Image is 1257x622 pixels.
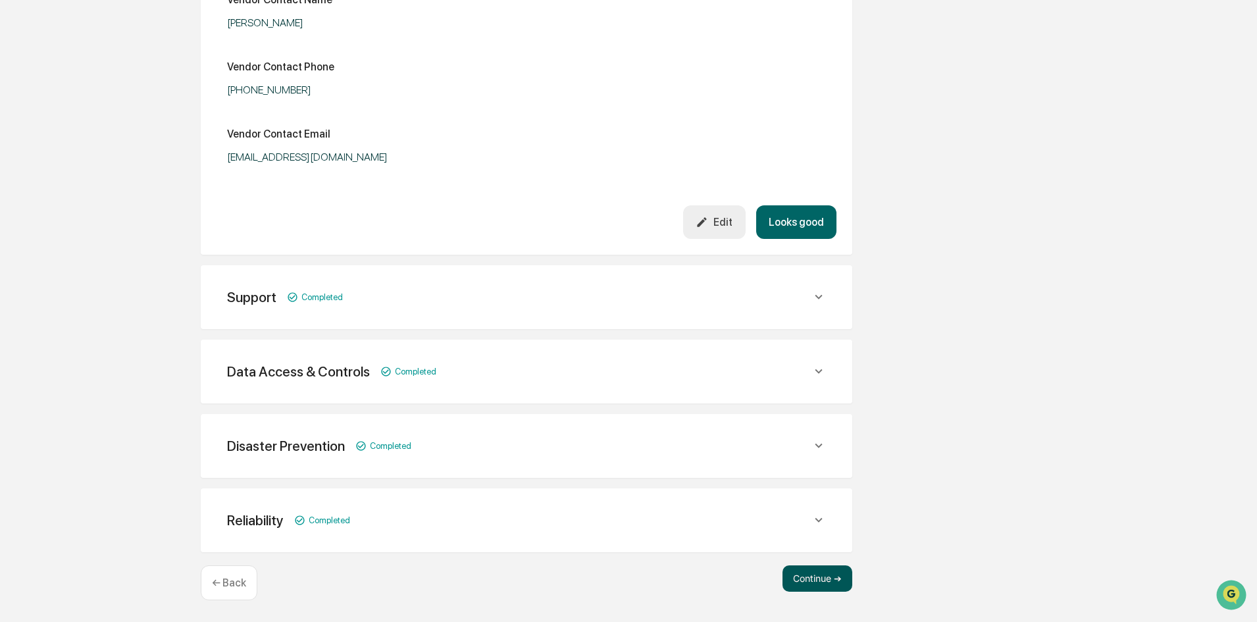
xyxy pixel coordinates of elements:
[13,101,37,124] img: 1746055101610-c473b297-6a78-478c-a979-82029cc54cd1
[227,363,370,380] div: Data Access & Controls
[13,167,24,178] div: 🖐️
[301,292,343,302] span: Completed
[26,191,83,204] span: Data Lookup
[109,166,163,179] span: Attestations
[95,167,106,178] div: 🗄️
[782,565,852,592] button: Continue ➔
[227,61,334,73] div: Vendor Contact Phone
[217,504,836,536] div: ReliabilityCompleted
[8,186,88,209] a: 🔎Data Lookup
[370,441,411,451] span: Completed
[217,430,836,462] div: Disaster PreventionCompleted
[224,105,240,120] button: Start new chat
[227,289,276,305] div: Support
[212,577,246,589] p: ← Back
[683,205,746,239] button: Edit
[227,151,556,163] div: [EMAIL_ADDRESS][DOMAIN_NAME]
[756,205,836,239] button: Looks good
[1215,579,1250,614] iframe: Open customer support
[13,192,24,203] div: 🔎
[217,355,836,388] div: Data Access & ControlsCompleted
[227,84,556,96] div: [PHONE_NUMBER]
[26,166,85,179] span: Preclearance
[45,114,167,124] div: We're available if you need us!
[45,101,216,114] div: Start new chat
[227,438,345,454] div: Disaster Prevention
[131,223,159,233] span: Pylon
[8,161,90,184] a: 🖐️Preclearance
[90,161,168,184] a: 🗄️Attestations
[13,28,240,49] p: How can we help?
[217,281,836,313] div: SupportCompleted
[227,128,330,140] div: Vendor Contact Email
[93,222,159,233] a: Powered byPylon
[227,16,556,29] div: [PERSON_NAME]
[696,216,732,228] div: Edit
[395,367,436,376] span: Completed
[309,515,350,525] span: Completed
[227,512,284,529] div: Reliability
